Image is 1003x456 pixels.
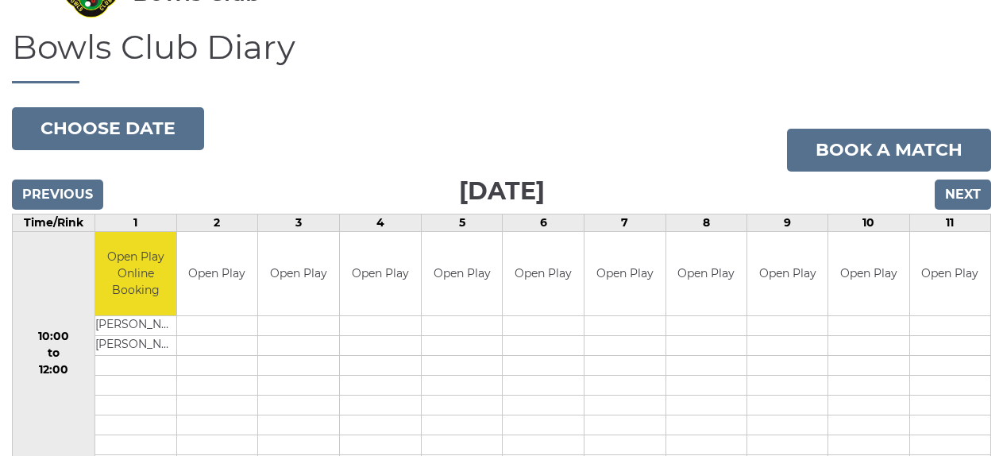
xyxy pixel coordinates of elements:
td: Open Play [747,232,827,315]
h1: Bowls Club Diary [12,29,991,83]
a: Book a match [787,129,991,172]
td: [PERSON_NAME] [95,315,176,335]
td: Open Play [177,232,258,315]
td: 7 [584,214,665,232]
td: Open Play [666,232,746,315]
button: Choose date [12,107,204,150]
td: 1 [95,214,176,232]
td: 10 [828,214,909,232]
td: Open Play [584,232,665,315]
td: Open Play [258,232,339,315]
td: 6 [503,214,584,232]
input: Next [935,180,991,210]
td: 4 [339,214,421,232]
td: Open Play [910,232,990,315]
td: 11 [909,214,990,232]
td: 2 [176,214,258,232]
td: Open Play [422,232,503,315]
td: Time/Rink [13,214,95,232]
input: Previous [12,180,103,210]
td: 5 [421,214,503,232]
td: Open Play Online Booking [95,232,176,315]
td: 9 [746,214,827,232]
td: Open Play [340,232,421,315]
td: 3 [258,214,340,232]
td: Open Play [828,232,908,315]
td: Open Play [503,232,584,315]
td: [PERSON_NAME] [95,335,176,355]
td: 8 [665,214,746,232]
